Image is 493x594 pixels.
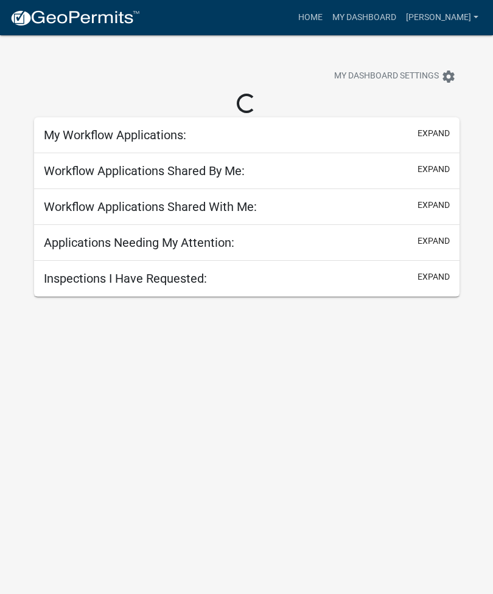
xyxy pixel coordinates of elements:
h5: Workflow Applications Shared With Me: [44,199,257,214]
button: expand [418,199,450,212]
button: expand [418,235,450,247]
h5: My Workflow Applications: [44,128,186,142]
h5: Workflow Applications Shared By Me: [44,164,245,178]
h5: Inspections I Have Requested: [44,271,207,286]
h5: Applications Needing My Attention: [44,235,234,250]
button: expand [418,127,450,140]
button: expand [418,271,450,283]
i: settings [441,69,456,84]
a: Home [293,6,327,29]
button: expand [418,163,450,176]
a: [PERSON_NAME] [401,6,483,29]
a: My Dashboard [327,6,401,29]
button: My Dashboard Settingssettings [324,64,466,88]
span: My Dashboard Settings [334,69,439,84]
